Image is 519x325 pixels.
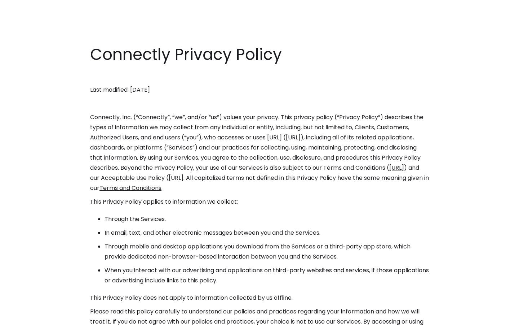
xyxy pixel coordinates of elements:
[286,133,301,142] a: [URL]
[14,312,43,322] ul: Language list
[105,228,429,238] li: In email, text, and other electronic messages between you and the Services.
[90,197,429,207] p: This Privacy Policy applies to information we collect:
[105,265,429,286] li: When you interact with our advertising and applications on third-party websites and services, if ...
[7,312,43,322] aside: Language selected: English
[90,99,429,109] p: ‍
[105,242,429,262] li: Through mobile and desktop applications you download from the Services or a third-party app store...
[90,43,429,66] h1: Connectly Privacy Policy
[90,293,429,303] p: This Privacy Policy does not apply to information collected by us offline.
[105,214,429,224] li: Through the Services.
[90,71,429,81] p: ‍
[90,112,429,193] p: Connectly, Inc. (“Connectly”, “we”, and/or “us”) values your privacy. This privacy policy (“Priva...
[99,184,161,192] a: Terms and Conditions
[90,85,429,95] p: Last modified: [DATE]
[389,164,404,172] a: [URL]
